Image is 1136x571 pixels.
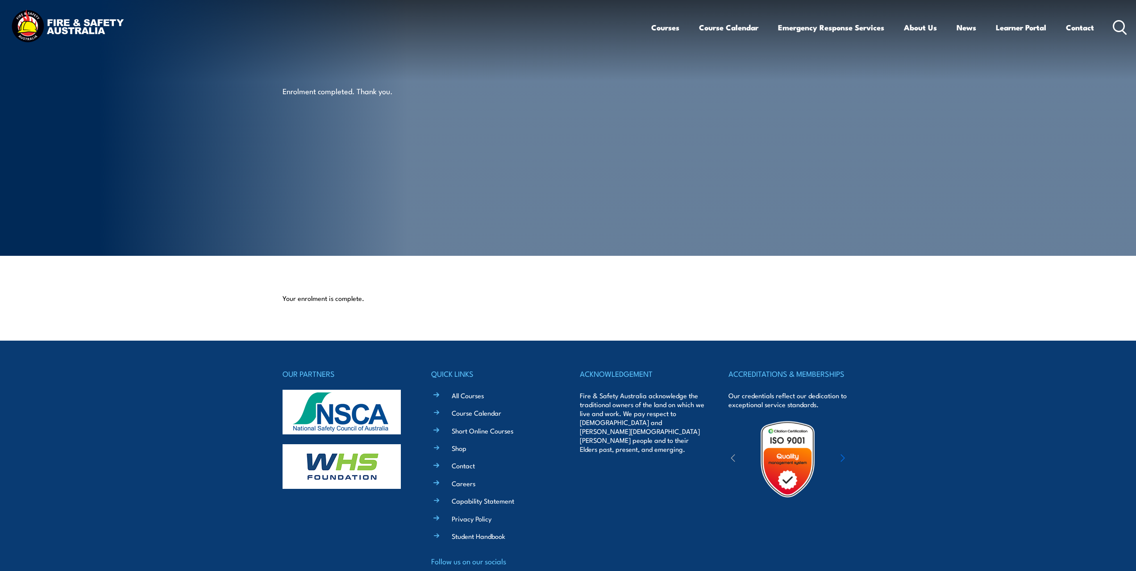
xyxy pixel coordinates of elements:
[749,420,827,498] img: Untitled design (19)
[580,367,705,380] h4: ACKNOWLEDGEMENT
[1066,16,1094,39] a: Contact
[957,16,976,39] a: News
[452,496,514,505] a: Capability Statement
[283,367,408,380] h4: OUR PARTNERS
[431,555,556,567] h4: Follow us on our socials
[728,367,853,380] h4: ACCREDITATIONS & MEMBERSHIPS
[996,16,1046,39] a: Learner Portal
[452,408,501,417] a: Course Calendar
[283,444,401,489] img: whs-logo-footer
[283,86,445,96] p: Enrolment completed. Thank you.
[778,16,884,39] a: Emergency Response Services
[452,391,484,400] a: All Courses
[431,367,556,380] h4: QUICK LINKS
[452,479,475,488] a: Careers
[699,16,758,39] a: Course Calendar
[827,444,905,475] img: ewpa-logo
[283,390,401,434] img: nsca-logo-footer
[904,16,937,39] a: About Us
[651,16,679,39] a: Courses
[452,426,513,435] a: Short Online Courses
[452,531,505,541] a: Student Handbook
[728,391,853,409] p: Our credentials reflect our dedication to exceptional service standards.
[452,443,466,453] a: Shop
[452,461,475,470] a: Contact
[452,514,491,523] a: Privacy Policy
[580,391,705,454] p: Fire & Safety Australia acknowledge the traditional owners of the land on which we live and work....
[283,294,854,303] p: Your enrolment is complete.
